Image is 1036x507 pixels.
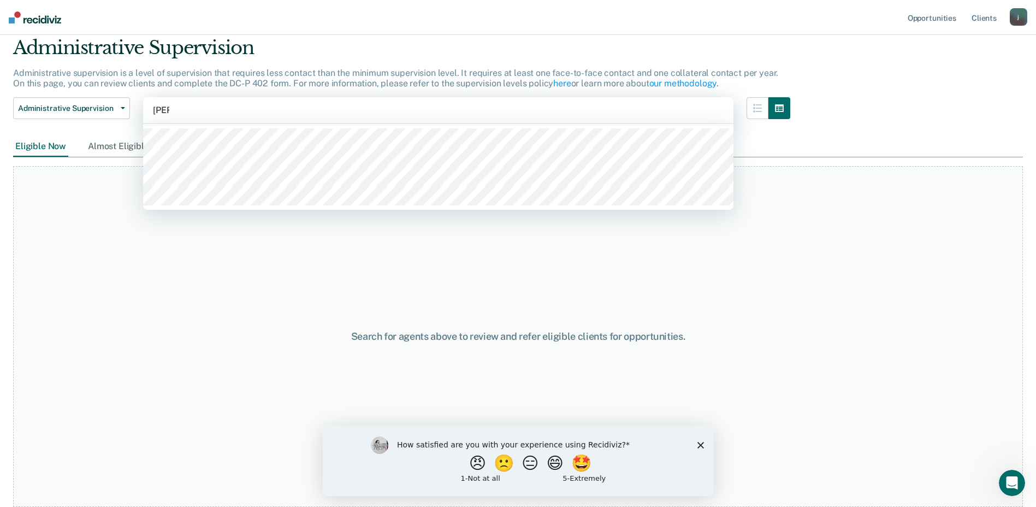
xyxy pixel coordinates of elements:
button: j [1010,8,1027,26]
div: Administrative Supervision [13,37,790,68]
a: here [553,78,571,89]
div: Eligible Now [13,137,68,157]
iframe: Survey by Kim from Recidiviz [323,426,714,496]
img: Recidiviz [9,11,61,23]
p: Administrative supervision is a level of supervision that requires less contact than the minimum ... [13,68,778,89]
div: Almost Eligible [86,137,151,157]
button: Administrative Supervision [13,97,130,119]
span: Administrative Supervision [18,104,116,113]
div: Search for agents above to review and refer eligible clients for opportunities. [266,331,771,343]
a: our methodology [649,78,717,89]
iframe: Intercom live chat [999,470,1025,496]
